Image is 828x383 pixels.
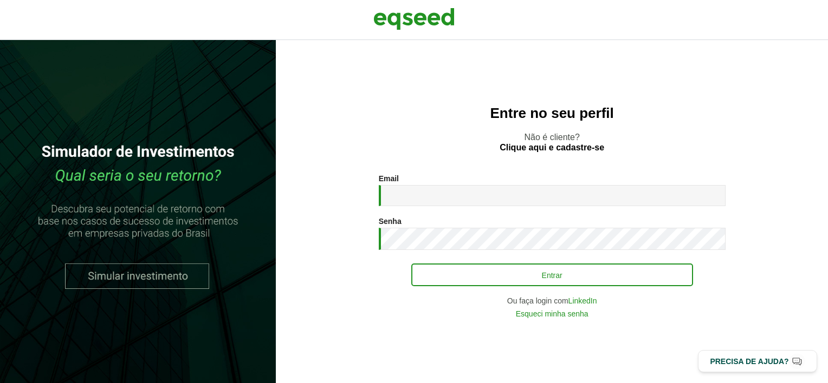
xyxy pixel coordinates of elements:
label: Email [379,175,399,182]
h2: Entre no seu perfil [297,105,806,121]
a: Clique aqui e cadastre-se [500,143,604,152]
a: Esqueci minha senha [516,310,588,318]
div: Ou faça login com [379,297,726,305]
button: Entrar [411,263,693,286]
label: Senha [379,217,402,225]
a: LinkedIn [568,297,597,305]
img: EqSeed Logo [373,5,455,32]
p: Não é cliente? [297,132,806,153]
